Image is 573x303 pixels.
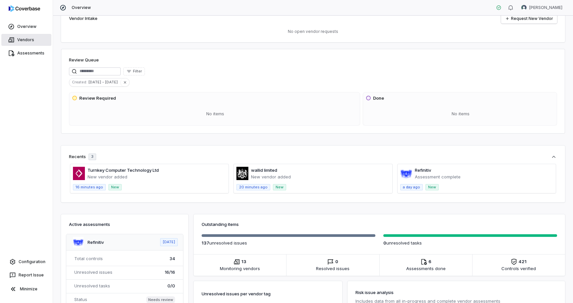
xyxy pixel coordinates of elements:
h3: Risk issue analysis [355,289,557,296]
span: Controls verified [501,265,536,272]
span: Filter [133,69,142,74]
span: 421 [519,258,527,265]
span: 6 [428,258,431,265]
button: Recents3 [69,153,557,160]
a: Configuration [3,256,50,268]
a: Turnkey Computer Technology Ltd [88,167,159,173]
span: [DATE] - [DATE] [89,79,120,85]
p: unresolved task s [383,240,557,246]
a: wallid limited [251,167,277,173]
h2: Vendor Intake [69,15,97,22]
span: 0 [383,240,386,246]
img: logo-D7KZi-bG.svg [9,5,40,12]
p: No open vendor requests [69,29,557,34]
button: Minimize [3,282,50,296]
span: Overview [72,5,91,10]
h1: Review Queue [69,57,99,63]
span: 3 [91,154,94,159]
div: No items [72,105,358,123]
div: No items [366,105,555,123]
h3: Active assessments [69,221,180,228]
span: Created : [69,79,89,85]
h3: Done [373,95,384,102]
a: Assessments [1,47,51,59]
img: Amit Sharma avatar [521,5,527,10]
span: 137 [202,240,209,246]
span: [PERSON_NAME] [529,5,562,10]
h3: Outstanding items [202,221,557,228]
a: Vendors [1,34,51,46]
div: Recents [69,153,96,160]
button: Report Issue [3,269,50,281]
span: Resolved issues [316,265,350,272]
a: Refinitiv [88,240,104,245]
span: Assessments done [406,265,446,272]
span: Monitoring vendors [220,265,260,272]
p: Unresolved issues per vendor tag [202,289,271,298]
span: 0 [335,258,338,265]
button: Filter [123,67,145,75]
a: Overview [1,21,51,33]
a: Refinitiv [415,167,431,173]
button: Amit Sharma avatar[PERSON_NAME] [517,3,566,13]
p: unresolved issue s [202,240,375,246]
a: Request New Vendor [501,14,557,24]
h3: Review Required [79,95,116,102]
span: 13 [241,258,246,265]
